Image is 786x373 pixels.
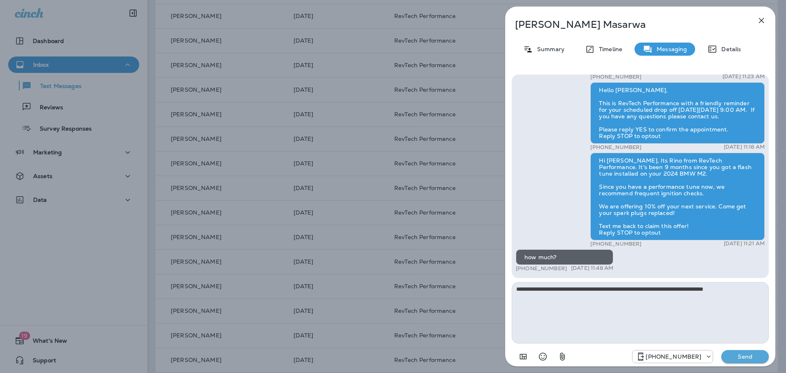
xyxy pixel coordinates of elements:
button: Send [721,350,769,363]
p: [PHONE_NUMBER] [590,73,641,80]
p: [PHONE_NUMBER] [590,144,641,151]
button: Add in a premade template [515,348,531,365]
div: +1 (571) 520-7309 [632,352,713,362]
p: [PHONE_NUMBER] [646,353,701,360]
p: [DATE] 11:48 AM [571,265,613,271]
div: Hello [PERSON_NAME], This is RevTech Performance with a friendly reminder for your scheduled drop... [590,82,765,144]
div: how much? [516,249,613,265]
p: [PHONE_NUMBER] [516,265,567,272]
p: [PHONE_NUMBER] [590,240,641,247]
p: Timeline [595,46,622,52]
p: [PERSON_NAME] Masarwa [515,19,739,30]
p: Messaging [653,46,687,52]
p: Details [717,46,741,52]
p: Summary [533,46,565,52]
p: [DATE] 11:23 AM [723,73,765,80]
div: Hi [PERSON_NAME], Its Rino from RevTech Performance. It's been 9 months since you got a flash tun... [590,153,765,240]
p: [DATE] 11:21 AM [724,240,765,247]
button: Select an emoji [535,348,551,365]
p: [DATE] 11:18 AM [724,144,765,150]
p: Send [728,353,762,360]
